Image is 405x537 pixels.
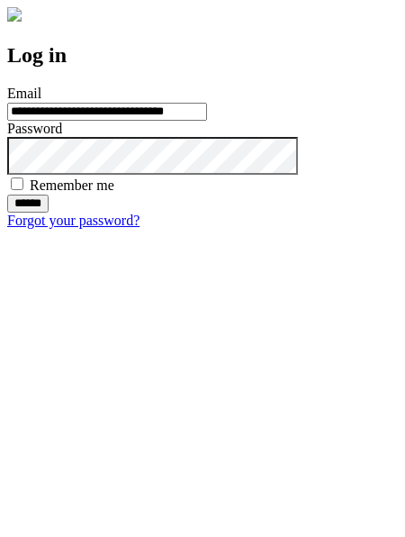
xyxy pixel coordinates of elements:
[30,177,114,193] label: Remember me
[7,43,398,68] h2: Log in
[7,7,22,22] img: logo-4e3dc11c47720685a147b03b5a06dd966a58ff35d612b21f08c02c0306f2b779.png
[7,213,139,228] a: Forgot your password?
[7,86,41,101] label: Email
[7,121,62,136] label: Password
